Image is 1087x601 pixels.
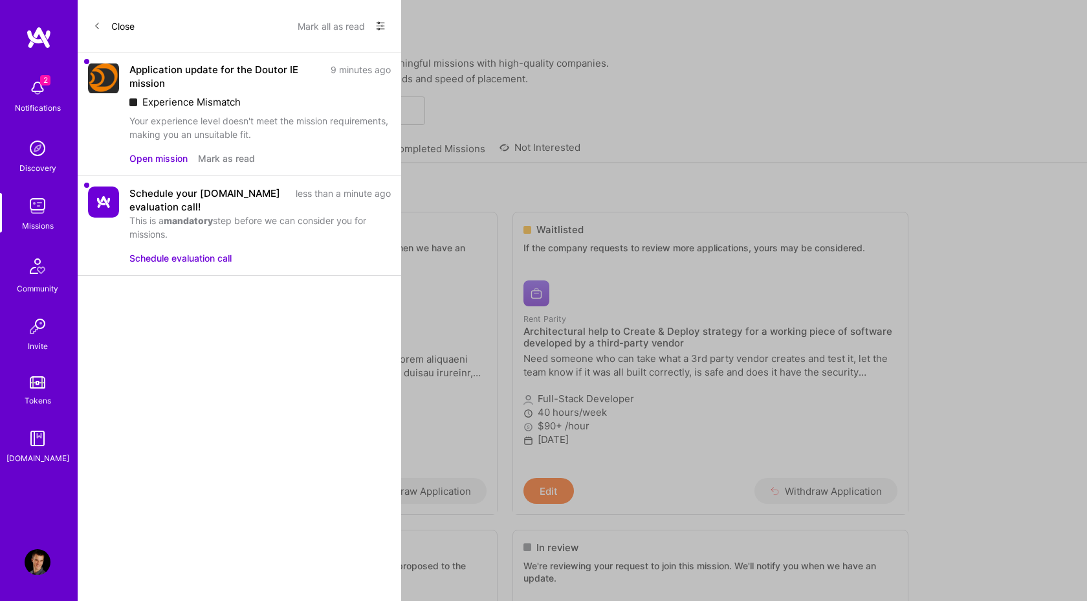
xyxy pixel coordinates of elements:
[28,339,48,353] div: Invite
[25,549,50,575] img: User Avatar
[129,187,288,214] div: Schedule your [DOMAIN_NAME] evaluation call!
[25,313,50,339] img: Invite
[21,549,54,575] a: User Avatar
[25,394,51,407] div: Tokens
[129,214,391,241] div: This is a step before we can consider you for missions.
[296,187,391,214] div: less than a minute ago
[331,63,391,90] div: 9 minutes ago
[88,187,119,218] img: Company Logo
[129,95,391,109] div: Experience Mismatch
[298,16,365,36] button: Mark all as read
[164,215,213,226] b: mandatory
[25,193,50,219] img: teamwork
[88,63,119,93] img: Company Logo
[26,26,52,49] img: logo
[25,135,50,161] img: discovery
[19,161,56,175] div: Discovery
[17,282,58,295] div: Community
[129,63,323,90] div: Application update for the Doutor IE mission
[22,251,53,282] img: Community
[198,152,255,165] button: Mark as read
[25,425,50,451] img: guide book
[6,451,69,465] div: [DOMAIN_NAME]
[30,376,45,389] img: tokens
[22,219,54,232] div: Missions
[129,152,188,165] button: Open mission
[93,16,135,36] button: Close
[129,114,391,141] div: Your experience level doesn't meet the mission requirements, making you an unsuitable fit.
[129,251,232,265] button: Schedule evaluation call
